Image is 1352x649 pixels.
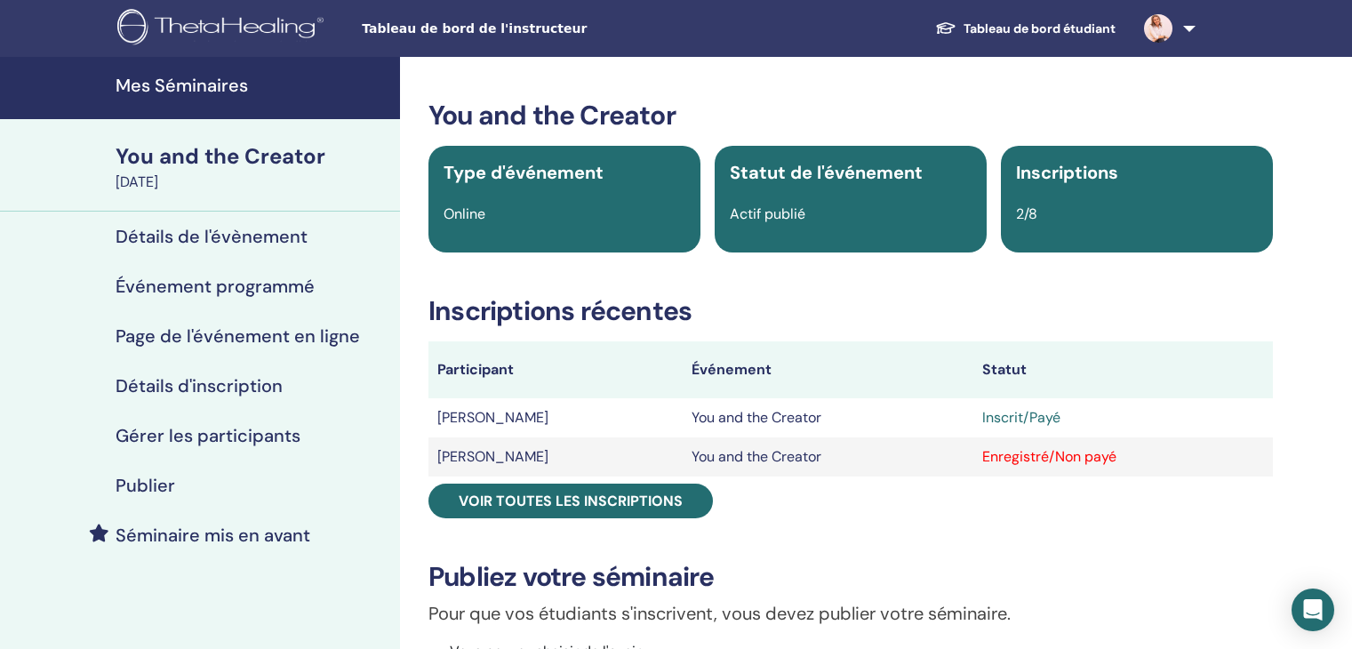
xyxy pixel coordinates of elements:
h4: Événement programmé [116,276,315,297]
td: You and the Creator [683,437,973,477]
h3: Inscriptions récentes [428,295,1273,327]
th: Statut [973,341,1273,398]
span: Inscriptions [1016,161,1118,184]
span: Online [444,204,485,223]
img: default.jpg [1144,14,1172,43]
h4: Détails de l'évènement [116,226,308,247]
h4: Publier [116,475,175,496]
div: Open Intercom Messenger [1292,589,1334,631]
img: logo.png [117,9,330,49]
div: Inscrit/Payé [982,407,1264,429]
h4: Mes Séminaires [116,75,389,96]
a: You and the Creator[DATE] [105,141,400,193]
span: 2/8 [1016,204,1037,223]
span: Type d'événement [444,161,604,184]
td: [PERSON_NAME] [428,437,683,477]
div: [DATE] [116,172,389,193]
h3: You and the Creator [428,100,1273,132]
p: Pour que vos étudiants s'inscrivent, vous devez publier votre séminaire. [428,600,1273,627]
span: Actif publié [730,204,805,223]
span: Tableau de bord de l'instructeur [362,20,628,38]
div: Enregistré/Non payé [982,446,1264,468]
span: Voir toutes les inscriptions [459,492,683,510]
a: Voir toutes les inscriptions [428,484,713,518]
h4: Détails d'inscription [116,375,283,397]
img: graduation-cap-white.svg [935,20,956,36]
h4: Gérer les participants [116,425,300,446]
td: [PERSON_NAME] [428,398,683,437]
h3: Publiez votre séminaire [428,561,1273,593]
h4: Page de l'événement en ligne [116,325,360,347]
td: You and the Creator [683,398,973,437]
th: Événement [683,341,973,398]
div: You and the Creator [116,141,389,172]
span: Statut de l'événement [730,161,923,184]
h4: Séminaire mis en avant [116,525,310,546]
a: Tableau de bord étudiant [921,12,1130,45]
th: Participant [428,341,683,398]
